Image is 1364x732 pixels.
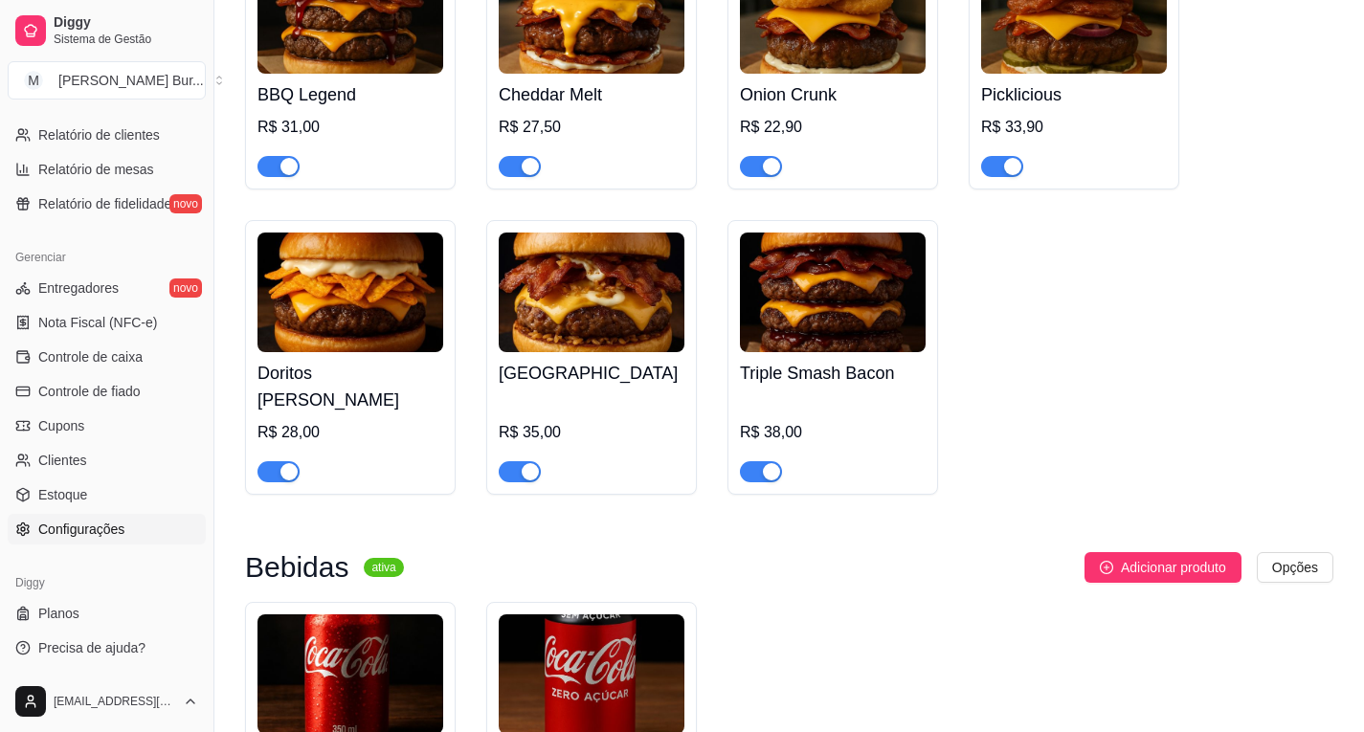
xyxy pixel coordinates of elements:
[8,567,206,598] div: Diggy
[38,485,87,504] span: Estoque
[38,416,84,435] span: Cupons
[499,421,684,444] div: R$ 35,00
[1272,557,1318,578] span: Opções
[8,242,206,273] div: Gerenciar
[740,421,926,444] div: R$ 38,00
[257,116,443,139] div: R$ 31,00
[38,347,143,366] span: Controle de caixa
[38,160,154,179] span: Relatório de mesas
[38,194,171,213] span: Relatório de fidelidade
[499,116,684,139] div: R$ 27,50
[38,604,79,623] span: Planos
[740,116,926,139] div: R$ 22,90
[1100,561,1113,574] span: plus-circle
[8,445,206,476] a: Clientes
[8,598,206,629] a: Planos
[38,278,119,298] span: Entregadores
[38,382,141,401] span: Controle de fiado
[58,71,204,90] div: [PERSON_NAME] Bur ...
[740,81,926,108] h4: Onion Crunk
[8,189,206,219] a: Relatório de fidelidadenovo
[257,81,443,108] h4: BBQ Legend
[54,32,198,47] span: Sistema de Gestão
[257,421,443,444] div: R$ 28,00
[740,233,926,352] img: product-image
[54,694,175,709] span: [EMAIL_ADDRESS][DOMAIN_NAME]
[8,632,206,663] a: Precisa de ajuda?
[54,14,198,32] span: Diggy
[38,125,160,144] span: Relatório de clientes
[38,638,145,657] span: Precisa de ajuda?
[245,556,348,579] h3: Bebidas
[8,342,206,372] a: Controle de caixa
[38,313,157,332] span: Nota Fiscal (NFC-e)
[740,360,926,387] h4: Triple Smash Bacon
[8,376,206,407] a: Controle de fiado
[1257,552,1333,583] button: Opções
[1084,552,1241,583] button: Adicionar produto
[364,558,403,577] sup: ativa
[499,233,684,352] img: product-image
[8,154,206,185] a: Relatório de mesas
[8,8,206,54] a: DiggySistema de Gestão
[1121,557,1226,578] span: Adicionar produto
[981,116,1167,139] div: R$ 33,90
[499,81,684,108] h4: Cheddar Melt
[38,520,124,539] span: Configurações
[38,451,87,470] span: Clientes
[257,360,443,413] h4: Doritos [PERSON_NAME]
[8,307,206,338] a: Nota Fiscal (NFC-e)
[8,678,206,724] button: [EMAIL_ADDRESS][DOMAIN_NAME]
[8,273,206,303] a: Entregadoresnovo
[8,61,206,100] button: Select a team
[8,410,206,441] a: Cupons
[24,71,43,90] span: M
[499,360,684,387] h4: [GEOGRAPHIC_DATA]
[8,479,206,510] a: Estoque
[257,233,443,352] img: product-image
[8,514,206,544] a: Configurações
[8,120,206,150] a: Relatório de clientes
[981,81,1167,108] h4: Picklicious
